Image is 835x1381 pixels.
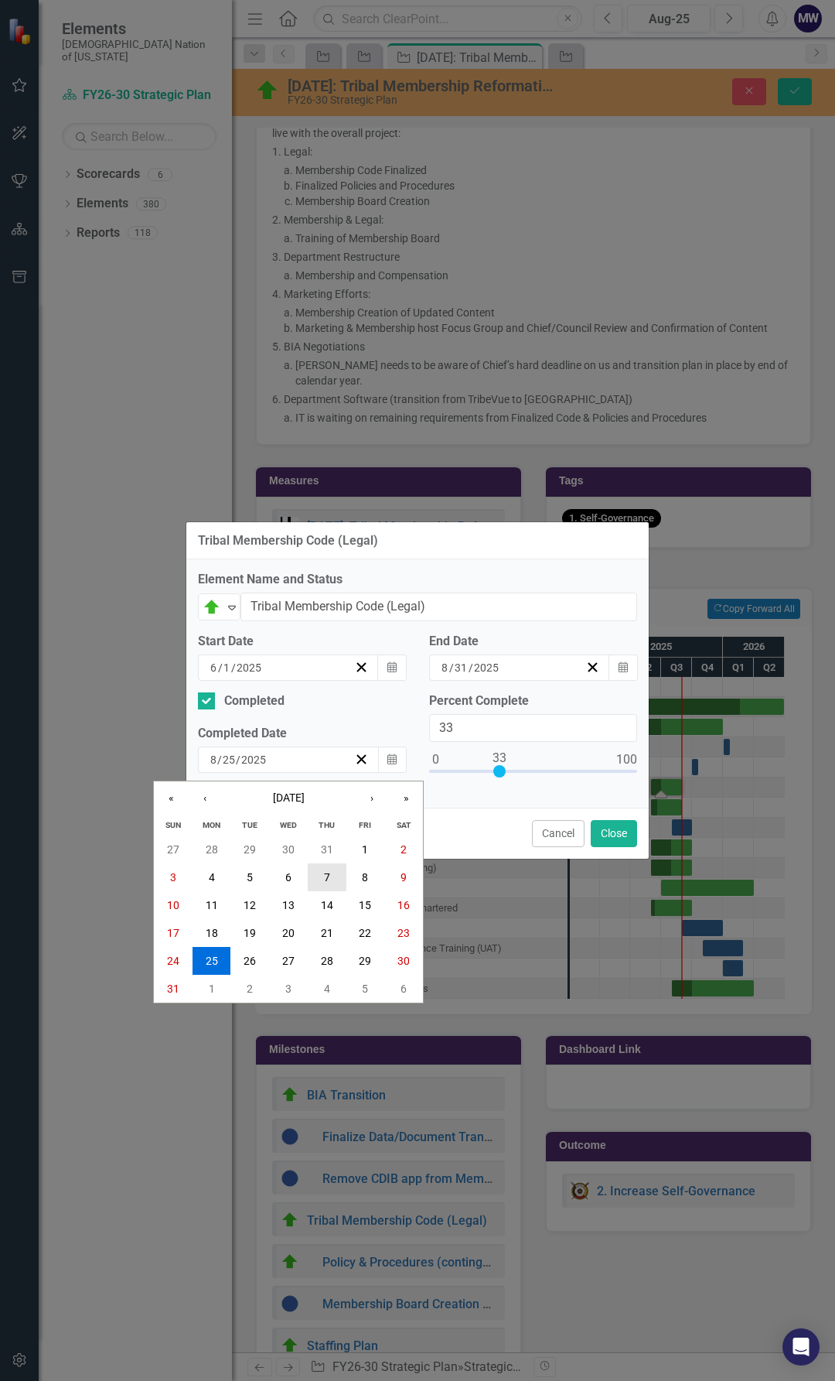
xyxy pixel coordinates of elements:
button: Close [591,820,637,847]
abbr: August 16, 2025 [397,899,410,911]
span: [DATE] [273,791,305,804]
button: August 3, 2025 [154,863,193,891]
button: July 27, 2025 [154,836,193,863]
button: August 19, 2025 [230,919,269,947]
button: [DATE] [222,781,355,815]
button: July 29, 2025 [230,836,269,863]
abbr: August 22, 2025 [359,927,371,939]
button: August 18, 2025 [193,919,231,947]
abbr: August 8, 2025 [362,871,368,884]
abbr: August 18, 2025 [206,927,218,939]
button: September 4, 2025 [308,975,346,1003]
button: August 6, 2025 [269,863,308,891]
abbr: August 26, 2025 [244,955,256,967]
abbr: August 17, 2025 [167,927,179,939]
abbr: Sunday [165,820,181,830]
abbr: Saturday [397,820,411,830]
button: › [355,781,389,815]
abbr: September 2, 2025 [247,983,253,995]
abbr: August 27, 2025 [282,955,295,967]
abbr: Wednesday [280,820,297,830]
div: End Date [429,633,637,651]
button: August 21, 2025 [308,919,346,947]
abbr: August 11, 2025 [206,899,218,911]
button: September 3, 2025 [269,975,308,1003]
span: / [469,661,473,675]
abbr: September 4, 2025 [324,983,330,995]
button: August 2, 2025 [384,836,423,863]
button: August 28, 2025 [308,947,346,975]
abbr: July 28, 2025 [206,843,218,856]
button: August 9, 2025 [384,863,423,891]
div: Tribal Membership Code (Legal) [198,534,378,548]
abbr: August 23, 2025 [397,927,410,939]
button: August 8, 2025 [346,863,385,891]
abbr: August 15, 2025 [359,899,371,911]
abbr: August 1, 2025 [362,843,368,856]
abbr: August 24, 2025 [167,955,179,967]
abbr: September 6, 2025 [400,983,407,995]
button: August 20, 2025 [269,919,308,947]
button: August 23, 2025 [384,919,423,947]
input: yyyy [240,752,267,767]
abbr: August 4, 2025 [209,871,215,884]
button: August 24, 2025 [154,947,193,975]
input: Name [240,593,637,621]
abbr: July 29, 2025 [244,843,256,856]
button: August 7, 2025 [308,863,346,891]
span: / [217,753,222,767]
button: August 31, 2025 [154,975,193,1003]
abbr: August 30, 2025 [397,955,410,967]
abbr: Thursday [319,820,335,830]
abbr: August 28, 2025 [321,955,333,967]
button: July 28, 2025 [193,836,231,863]
button: August 17, 2025 [154,919,193,947]
button: Cancel [532,820,584,847]
abbr: August 19, 2025 [244,927,256,939]
button: September 1, 2025 [193,975,231,1003]
abbr: August 25, 2025 [206,955,218,967]
button: August 29, 2025 [346,947,385,975]
button: August 4, 2025 [193,863,231,891]
label: Element Name and Status [198,571,637,589]
button: » [389,781,423,815]
button: August 1, 2025 [346,836,385,863]
span: / [218,661,223,675]
button: July 31, 2025 [308,836,346,863]
abbr: August 12, 2025 [244,899,256,911]
button: « [154,781,188,815]
abbr: August 10, 2025 [167,899,179,911]
div: Completed Date [198,725,406,743]
label: Percent Complete [429,692,637,710]
button: August 12, 2025 [230,891,269,919]
button: August 11, 2025 [193,891,231,919]
abbr: August 2, 2025 [400,843,407,856]
abbr: August 7, 2025 [324,871,330,884]
abbr: August 14, 2025 [321,899,333,911]
abbr: Monday [203,820,220,830]
button: September 2, 2025 [230,975,269,1003]
button: August 26, 2025 [230,947,269,975]
abbr: August 29, 2025 [359,955,371,967]
abbr: August 3, 2025 [170,871,176,884]
input: mm [210,752,217,767]
button: July 30, 2025 [269,836,308,863]
abbr: August 9, 2025 [400,871,407,884]
span: / [231,661,236,675]
input: dd [222,752,236,767]
button: August 16, 2025 [384,891,423,919]
abbr: August 20, 2025 [282,927,295,939]
abbr: July 30, 2025 [282,843,295,856]
button: September 6, 2025 [384,975,423,1003]
abbr: September 1, 2025 [209,983,215,995]
button: September 5, 2025 [346,975,385,1003]
span: / [449,661,454,675]
img: On Target [203,598,221,617]
button: August 15, 2025 [346,891,385,919]
button: August 13, 2025 [269,891,308,919]
button: August 5, 2025 [230,863,269,891]
abbr: September 3, 2025 [285,983,291,995]
div: Start Date [198,633,406,651]
button: August 27, 2025 [269,947,308,975]
abbr: September 5, 2025 [362,983,368,995]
